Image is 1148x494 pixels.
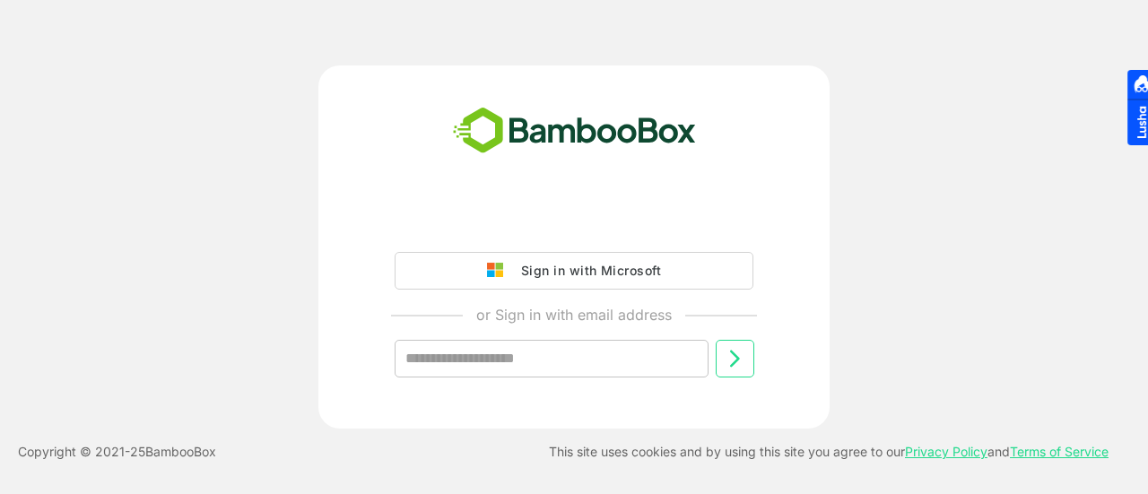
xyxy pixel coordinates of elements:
[386,202,762,241] iframe: Sign in with Google Button
[395,252,753,290] button: Sign in with Microsoft
[476,304,672,325] p: or Sign in with email address
[443,101,706,160] img: bamboobox
[487,263,512,279] img: google
[18,441,216,463] p: Copyright © 2021- 25 BambooBox
[905,444,987,459] a: Privacy Policy
[549,441,1109,463] p: This site uses cookies and by using this site you agree to our and
[1010,444,1109,459] a: Terms of Service
[512,259,661,282] div: Sign in with Microsoft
